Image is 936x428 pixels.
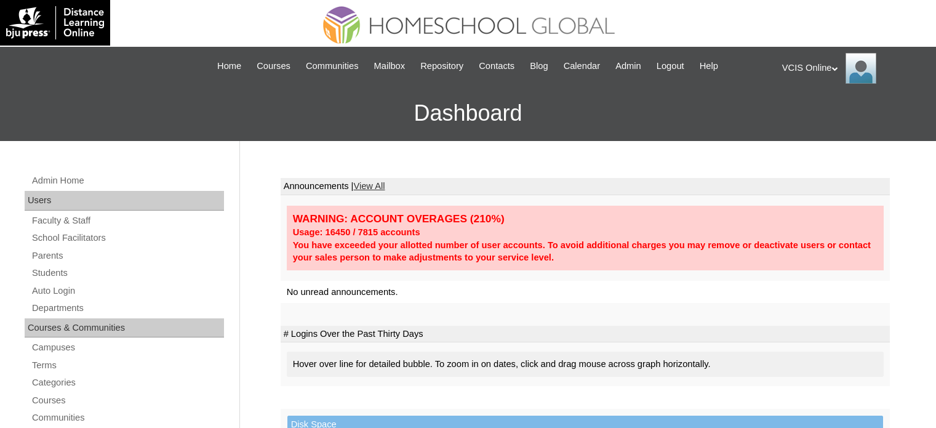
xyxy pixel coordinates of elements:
[657,59,684,73] span: Logout
[217,59,241,73] span: Home
[31,301,224,316] a: Departments
[31,230,224,246] a: School Facilitators
[31,248,224,264] a: Parents
[473,59,521,73] a: Contacts
[31,393,224,408] a: Courses
[293,227,420,237] strong: Usage: 16450 / 7815 accounts
[694,59,724,73] a: Help
[479,59,514,73] span: Contacts
[31,358,224,373] a: Terms
[650,59,690,73] a: Logout
[250,59,297,73] a: Courses
[700,59,718,73] span: Help
[25,191,224,211] div: Users
[306,59,359,73] span: Communities
[287,352,884,377] div: Hover over line for detailed bubble. To zoom in on dates, click and drag mouse across graph horiz...
[293,239,878,264] div: You have exceeded your allotted number of user accounts. To avoid additional charges you may remo...
[420,59,463,73] span: Repository
[564,59,600,73] span: Calendar
[6,86,930,141] h3: Dashboard
[374,59,406,73] span: Mailbox
[353,181,385,191] a: View All
[281,326,890,343] td: # Logins Over the Past Thirty Days
[846,53,876,84] img: VCIS Online Admin
[782,53,924,84] div: VCIS Online
[257,59,290,73] span: Courses
[211,59,247,73] a: Home
[524,59,554,73] a: Blog
[31,410,224,426] a: Communities
[6,6,104,39] img: logo-white.png
[609,59,647,73] a: Admin
[31,173,224,188] a: Admin Home
[31,213,224,228] a: Faculty & Staff
[300,59,365,73] a: Communities
[558,59,606,73] a: Calendar
[31,283,224,299] a: Auto Login
[25,318,224,338] div: Courses & Communities
[31,340,224,355] a: Campuses
[293,212,878,226] div: WARNING: ACCOUNT OVERAGES (210%)
[414,59,470,73] a: Repository
[31,375,224,390] a: Categories
[615,59,641,73] span: Admin
[530,59,548,73] span: Blog
[281,281,890,304] td: No unread announcements.
[368,59,412,73] a: Mailbox
[31,265,224,281] a: Students
[281,178,890,195] td: Announcements |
